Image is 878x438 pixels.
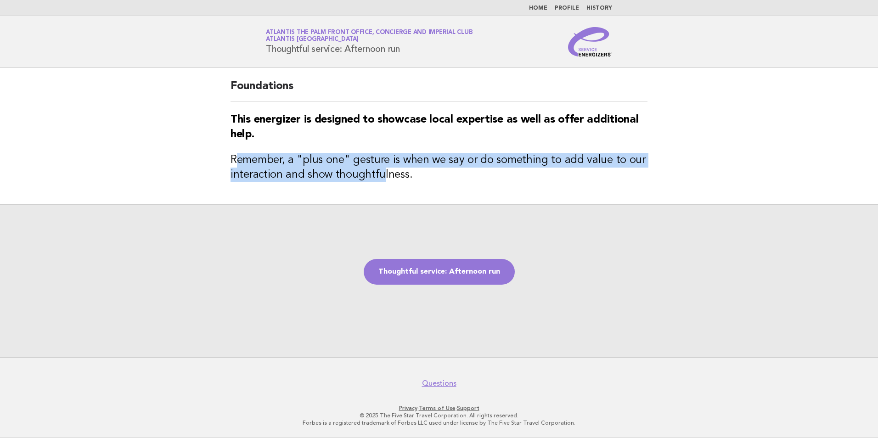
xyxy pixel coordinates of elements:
[231,114,638,140] strong: This energizer is designed to showcase local expertise as well as offer additional help.
[266,30,473,54] h1: Thoughtful service: Afternoon run
[419,405,456,411] a: Terms of Use
[158,419,720,427] p: Forbes is a registered trademark of Forbes LLC used under license by The Five Star Travel Corpora...
[457,405,479,411] a: Support
[266,29,473,42] a: Atlantis The Palm Front Office, Concierge and Imperial ClubAtlantis [GEOGRAPHIC_DATA]
[399,405,417,411] a: Privacy
[529,6,547,11] a: Home
[364,259,515,285] a: Thoughtful service: Afternoon run
[422,379,456,388] a: Questions
[158,412,720,419] p: © 2025 The Five Star Travel Corporation. All rights reserved.
[231,153,647,182] h3: Remember, a "plus one" gesture is when we say or do something to add value to our interaction and...
[555,6,579,11] a: Profile
[231,79,647,101] h2: Foundations
[266,37,359,43] span: Atlantis [GEOGRAPHIC_DATA]
[158,404,720,412] p: · ·
[586,6,612,11] a: History
[568,27,612,56] img: Service Energizers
